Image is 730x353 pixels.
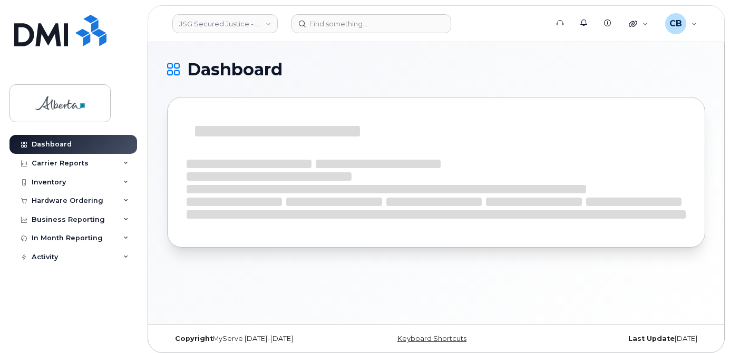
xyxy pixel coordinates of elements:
[187,62,283,77] span: Dashboard
[628,335,675,342] strong: Last Update
[397,335,466,342] a: Keyboard Shortcuts
[175,335,213,342] strong: Copyright
[526,335,705,343] div: [DATE]
[167,335,346,343] div: MyServe [DATE]–[DATE]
